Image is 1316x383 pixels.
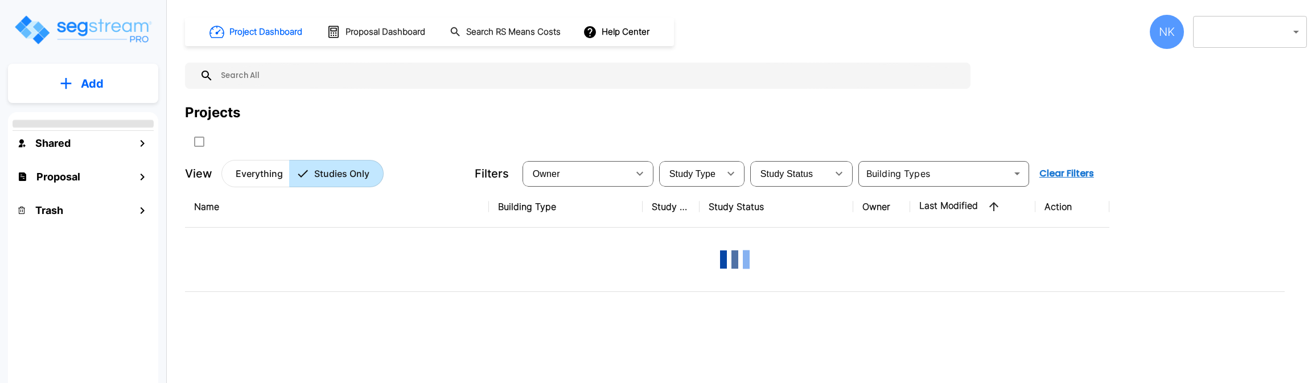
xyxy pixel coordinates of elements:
[1009,166,1025,182] button: Open
[213,63,965,89] input: Search All
[533,169,560,179] span: Owner
[185,102,240,123] div: Projects
[661,158,719,190] div: Select
[314,167,369,180] p: Studies Only
[643,186,700,228] th: Study Type
[346,26,425,39] h1: Proposal Dashboard
[700,186,853,228] th: Study Status
[475,165,509,182] p: Filters
[185,186,489,228] th: Name
[489,186,643,228] th: Building Type
[862,166,1007,182] input: Building Types
[205,19,309,44] button: Project Dashboard
[8,67,158,100] button: Add
[445,21,567,43] button: Search RS Means Costs
[669,169,715,179] span: Study Type
[525,158,628,190] div: Select
[1035,162,1099,185] button: Clear Filters
[752,158,828,190] div: Select
[229,26,302,39] h1: Project Dashboard
[188,130,211,153] button: SelectAll
[322,20,431,44] button: Proposal Dashboard
[81,75,104,92] p: Add
[221,160,290,187] button: Everything
[185,165,212,182] p: View
[35,203,63,218] h1: Trash
[910,186,1035,228] th: Last Modified
[1035,186,1109,228] th: Action
[1150,15,1184,49] div: NK
[35,135,71,151] h1: Shared
[236,167,283,180] p: Everything
[853,186,910,228] th: Owner
[466,26,561,39] h1: Search RS Means Costs
[36,169,80,184] h1: Proposal
[581,21,654,43] button: Help Center
[760,169,813,179] span: Study Status
[221,160,384,187] div: Platform
[13,14,153,46] img: Logo
[289,160,384,187] button: Studies Only
[712,237,758,282] img: Loading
